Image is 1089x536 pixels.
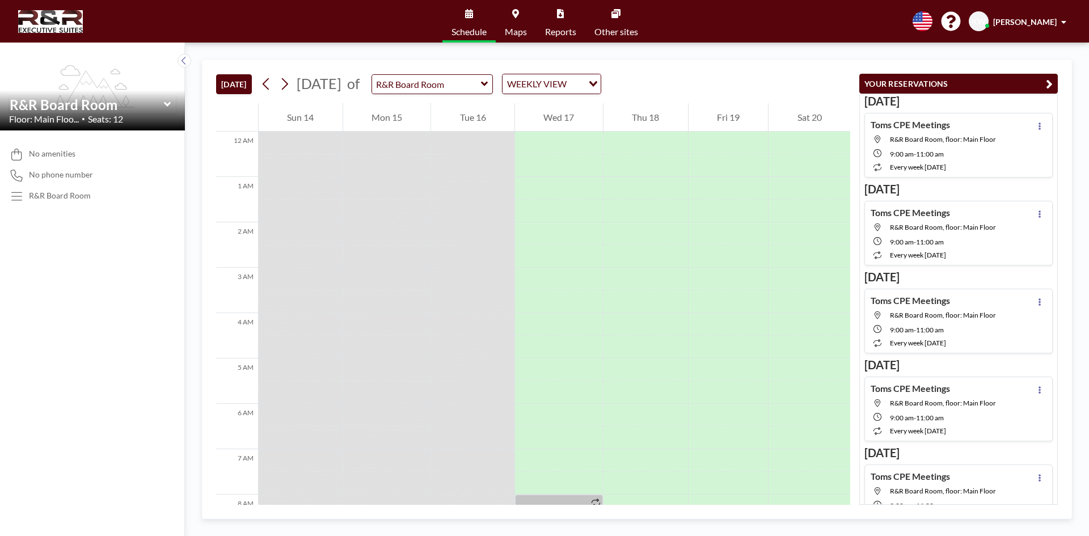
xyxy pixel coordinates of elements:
span: [DATE] [297,75,341,92]
span: 9:00 AM [890,326,914,334]
span: Maps [505,27,527,36]
span: WEEKLY VIEW [505,77,569,91]
input: R&R Board Room [372,75,481,94]
div: 12 AM [216,132,258,177]
h4: Toms CPE Meetings [871,207,950,218]
span: - [914,413,916,422]
span: 9:00 AM [890,501,914,510]
span: No phone number [29,170,93,180]
div: 5 AM [216,358,258,404]
span: R&R Board Room, floor: Main Floor [890,487,996,495]
input: R&R Board Room [10,96,164,113]
span: 9:00 AM [890,238,914,246]
div: Sun 14 [259,103,343,132]
p: R&R Board Room [29,191,91,201]
span: 9:00 AM [890,413,914,422]
div: Thu 18 [603,103,688,132]
div: Fri 19 [689,103,769,132]
div: 3 AM [216,268,258,313]
h3: [DATE] [864,94,1053,108]
div: 7 AM [216,449,258,495]
h4: Toms CPE Meetings [871,383,950,394]
span: 11:00 AM [916,501,944,510]
span: every week [DATE] [890,427,946,435]
span: - [914,238,916,246]
div: 1 AM [216,177,258,222]
span: [PERSON_NAME] [993,17,1057,27]
button: [DATE] [216,74,252,94]
span: 9:00 AM [890,150,914,158]
span: R&R Board Room, floor: Main Floor [890,223,996,231]
span: 11:00 AM [916,150,944,158]
h4: Toms CPE Meetings [871,295,950,306]
span: R&R Board Room, floor: Main Floor [890,311,996,319]
span: - [914,150,916,158]
span: Other sites [594,27,638,36]
div: Search for option [503,74,601,94]
div: 6 AM [216,404,258,449]
span: KW [972,16,986,27]
span: every week [DATE] [890,163,946,171]
span: Reports [545,27,576,36]
span: every week [DATE] [890,339,946,347]
span: of [347,75,360,92]
span: every week [DATE] [890,251,946,259]
span: No amenities [29,149,75,159]
span: R&R Board Room, floor: Main Floor [890,135,996,144]
span: Schedule [451,27,487,36]
span: 11:00 AM [916,326,944,334]
input: Search for option [570,77,582,91]
div: 2 AM [216,222,258,268]
div: Tue 16 [431,103,514,132]
span: - [914,326,916,334]
h3: [DATE] [864,182,1053,196]
div: 4 AM [216,313,258,358]
div: Mon 15 [343,103,431,132]
span: - [914,501,916,510]
h3: [DATE] [864,446,1053,460]
h4: Toms CPE Meetings [871,471,950,482]
span: R&R Board Room, floor: Main Floor [890,399,996,407]
span: 11:00 AM [916,413,944,422]
div: Sat 20 [769,103,850,132]
button: YOUR RESERVATIONS [859,74,1058,94]
h3: [DATE] [864,358,1053,372]
h3: [DATE] [864,270,1053,284]
span: Seats: 12 [88,113,123,125]
span: Floor: Main Floo... [9,113,79,125]
h4: Toms CPE Meetings [871,119,950,130]
span: • [82,115,85,123]
span: 11:00 AM [916,238,944,246]
div: Wed 17 [515,103,603,132]
img: organization-logo [18,10,83,33]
